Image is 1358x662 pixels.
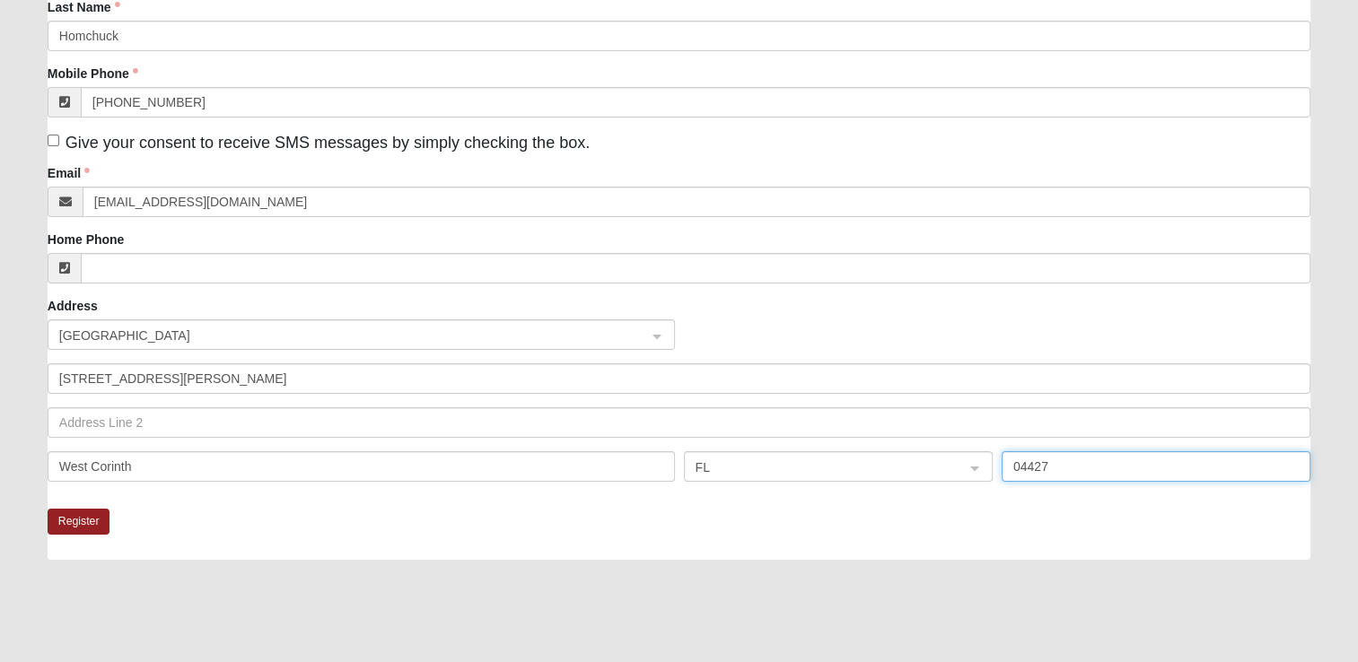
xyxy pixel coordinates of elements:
span: United States [59,326,631,345]
input: Address Line 2 [48,407,1310,438]
label: Mobile Phone [48,65,138,83]
label: Home Phone [48,231,125,248]
span: Give your consent to receive SMS messages by simply checking the box. [66,134,590,152]
input: Address Line 1 [48,363,1310,394]
input: Give your consent to receive SMS messages by simply checking the box. [48,135,59,146]
input: City [48,451,675,482]
span: FL [696,457,949,477]
input: Zip [1002,451,1310,482]
button: Register [48,509,110,535]
label: Address [48,297,98,315]
label: Email [48,164,90,182]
